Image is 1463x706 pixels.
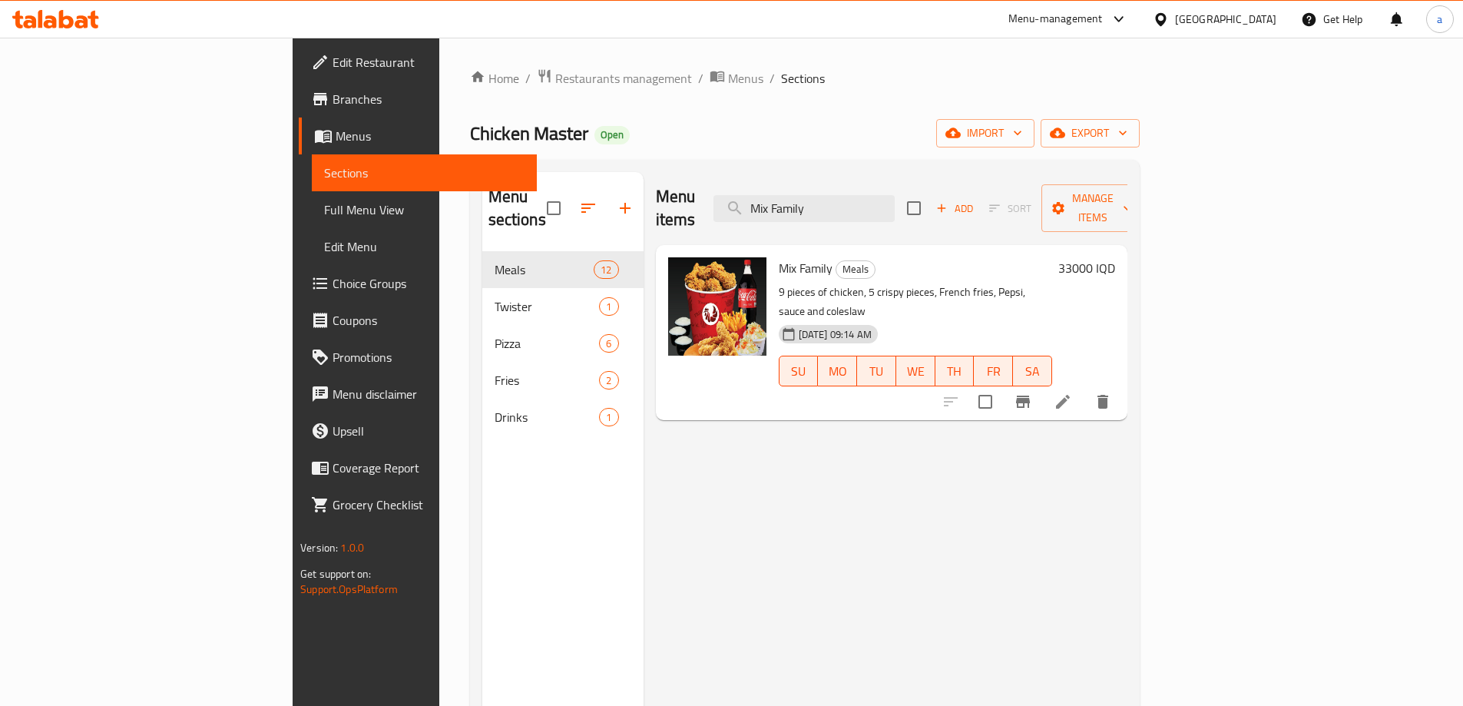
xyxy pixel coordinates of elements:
div: Twister1 [482,288,644,325]
a: Menus [710,68,763,88]
span: Grocery Checklist [333,496,525,514]
a: Full Menu View [312,191,537,228]
button: Branch-specific-item [1005,383,1041,420]
button: Add section [607,190,644,227]
a: Restaurants management [537,68,692,88]
li: / [698,69,703,88]
a: Branches [299,81,537,118]
span: TU [863,360,890,383]
span: a [1437,11,1442,28]
span: 6 [600,336,617,351]
button: MO [818,356,857,386]
h2: Menu items [656,185,696,231]
a: Edit menu item [1054,393,1072,411]
span: Meals [495,260,594,279]
div: items [594,260,618,279]
a: Coupons [299,302,537,339]
a: Edit Restaurant [299,44,537,81]
a: Grocery Checklist [299,486,537,523]
div: items [599,297,618,316]
span: Branches [333,90,525,108]
span: Select section [898,192,930,224]
span: Sort sections [570,190,607,227]
button: SA [1013,356,1052,386]
div: Fries2 [482,362,644,399]
span: Select all sections [538,192,570,224]
span: [DATE] 09:14 AM [793,327,878,342]
div: items [599,334,618,353]
span: Coupons [333,311,525,330]
nav: breadcrumb [470,68,1140,88]
div: Drinks1 [482,399,644,436]
a: Menu disclaimer [299,376,537,413]
span: FR [980,360,1007,383]
button: import [936,119,1034,147]
div: Menu-management [1008,10,1103,28]
button: Manage items [1041,184,1144,232]
span: Restaurants management [555,69,692,88]
span: SA [1019,360,1046,383]
a: Choice Groups [299,265,537,302]
div: Open [594,126,630,144]
input: search [713,195,895,222]
span: Sections [781,69,825,88]
span: Select section first [979,197,1041,220]
span: Manage items [1054,189,1132,227]
span: Edit Menu [324,237,525,256]
div: Meals [836,260,875,279]
span: Meals [836,260,875,278]
span: Coverage Report [333,459,525,477]
span: Menus [336,127,525,145]
button: delete [1084,383,1121,420]
span: Choice Groups [333,274,525,293]
span: MO [824,360,851,383]
a: Promotions [299,339,537,376]
span: Drinks [495,408,600,426]
span: 1.0.0 [340,538,364,558]
span: Twister [495,297,600,316]
span: WE [902,360,929,383]
span: Open [594,128,630,141]
span: Sections [324,164,525,182]
button: TU [857,356,896,386]
span: Edit Restaurant [333,53,525,71]
span: Chicken Master [470,116,588,151]
span: Fries [495,371,600,389]
span: 2 [600,373,617,388]
p: 9 pieces of chicken, 5 crispy pieces, French fries, Pepsi, sauce and coleslaw [779,283,1052,321]
nav: Menu sections [482,245,644,442]
a: Menus [299,118,537,154]
span: Add [934,200,975,217]
a: Sections [312,154,537,191]
span: import [948,124,1022,143]
span: TH [942,360,968,383]
button: FR [974,356,1013,386]
button: Add [930,197,979,220]
h6: 33000 IQD [1058,257,1115,279]
a: Upsell [299,413,537,449]
span: Add item [930,197,979,220]
div: items [599,371,618,389]
button: WE [896,356,935,386]
span: 1 [600,300,617,314]
a: Support.OpsPlatform [300,579,398,599]
a: Edit Menu [312,228,537,265]
span: 1 [600,410,617,425]
div: [GEOGRAPHIC_DATA] [1175,11,1276,28]
div: items [599,408,618,426]
button: TH [935,356,975,386]
span: Full Menu View [324,201,525,219]
span: Upsell [333,422,525,440]
span: export [1053,124,1127,143]
a: Coverage Report [299,449,537,486]
span: Menu disclaimer [333,385,525,403]
button: SU [779,356,819,386]
div: Meals12 [482,251,644,288]
span: Version: [300,538,338,558]
span: Promotions [333,348,525,366]
span: Menus [728,69,763,88]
